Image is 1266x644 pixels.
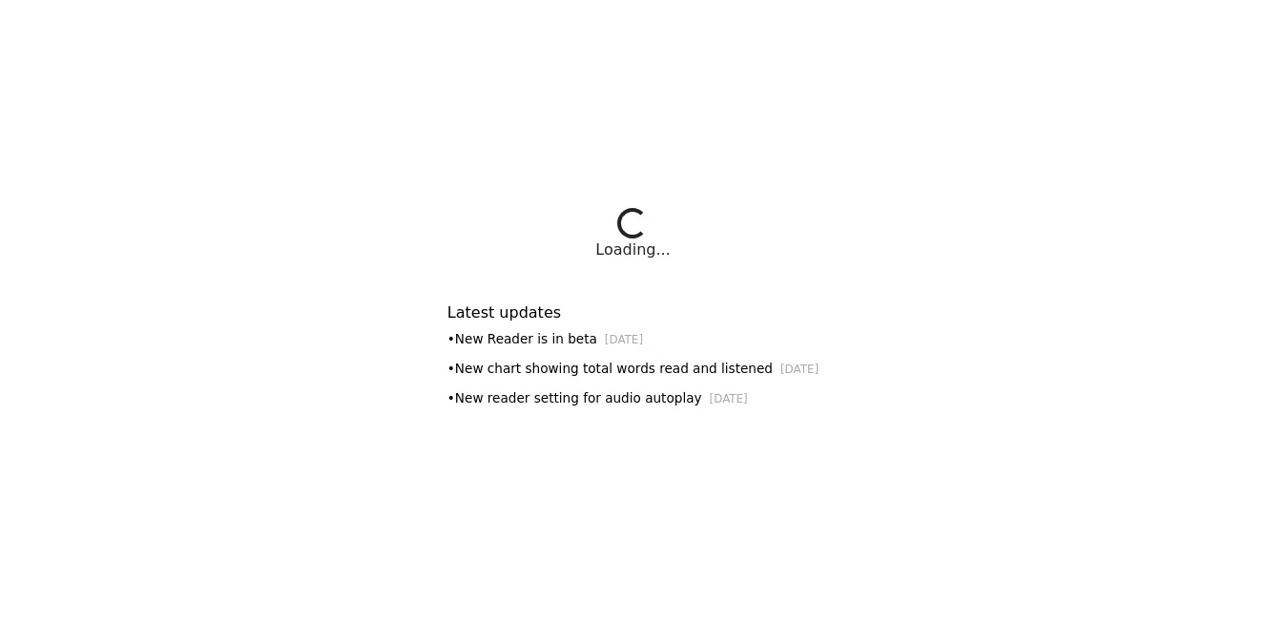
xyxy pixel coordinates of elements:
[447,329,819,349] div: • New Reader is in beta
[710,392,748,405] small: [DATE]
[595,239,670,261] div: Loading...
[780,363,819,376] small: [DATE]
[447,388,819,408] div: • New reader setting for audio autoplay
[605,333,643,346] small: [DATE]
[447,303,819,322] h6: Latest updates
[447,359,819,379] div: • New chart showing total words read and listened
